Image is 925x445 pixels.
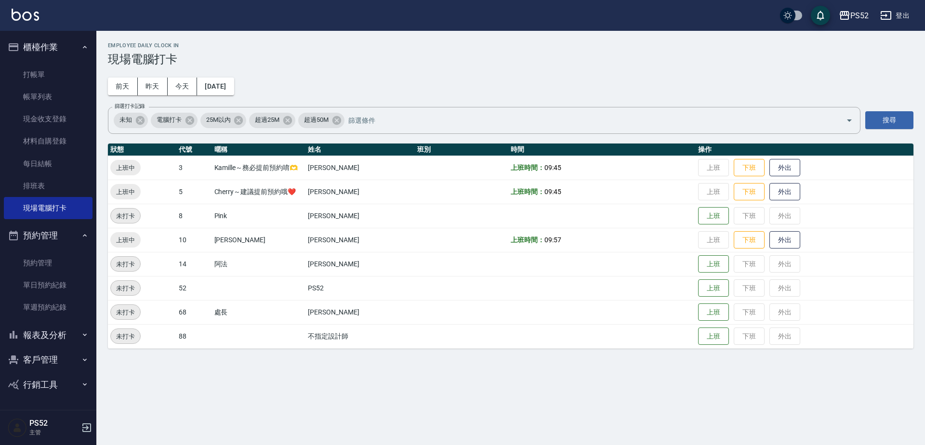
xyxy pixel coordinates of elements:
[4,323,92,348] button: 報表及分析
[811,6,830,25] button: save
[114,115,138,125] span: 未知
[212,144,306,156] th: 暱稱
[4,108,92,130] a: 現金收支登錄
[176,324,212,348] td: 88
[176,276,212,300] td: 52
[212,204,306,228] td: Pink
[865,111,913,129] button: 搜尋
[511,164,544,171] b: 上班時間：
[305,144,414,156] th: 姓名
[176,144,212,156] th: 代號
[176,204,212,228] td: 8
[511,236,544,244] b: 上班時間：
[249,113,295,128] div: 超過25M
[176,252,212,276] td: 14
[249,115,285,125] span: 超過25M
[114,113,148,128] div: 未知
[4,223,92,248] button: 預約管理
[698,327,729,345] button: 上班
[111,211,140,221] span: 未打卡
[29,419,79,428] h5: PS52
[176,228,212,252] td: 10
[305,324,414,348] td: 不指定設計師
[698,207,729,225] button: 上班
[850,10,869,22] div: PS52
[698,255,729,273] button: 上班
[138,78,168,95] button: 昨天
[111,259,140,269] span: 未打卡
[4,274,92,296] a: 單日預約紀錄
[200,115,237,125] span: 25M以內
[835,6,872,26] button: PS52
[769,159,800,177] button: 外出
[734,159,765,177] button: 下班
[842,113,857,128] button: Open
[29,428,79,437] p: 主管
[8,418,27,437] img: Person
[511,188,544,196] b: 上班時間：
[734,183,765,201] button: 下班
[698,303,729,321] button: 上班
[305,252,414,276] td: [PERSON_NAME]
[200,113,247,128] div: 25M以內
[4,252,92,274] a: 預約管理
[696,144,913,156] th: 操作
[544,236,561,244] span: 09:57
[151,115,187,125] span: 電腦打卡
[176,156,212,180] td: 3
[4,197,92,219] a: 現場電腦打卡
[544,164,561,171] span: 09:45
[769,231,800,249] button: 外出
[698,279,729,297] button: 上班
[876,7,913,25] button: 登出
[4,347,92,372] button: 客戶管理
[108,42,913,49] h2: Employee Daily Clock In
[305,204,414,228] td: [PERSON_NAME]
[111,307,140,317] span: 未打卡
[12,9,39,21] img: Logo
[4,64,92,86] a: 打帳單
[111,331,140,341] span: 未打卡
[305,156,414,180] td: [PERSON_NAME]
[212,228,306,252] td: [PERSON_NAME]
[4,372,92,397] button: 行銷工具
[108,78,138,95] button: 前天
[769,183,800,201] button: 外出
[305,276,414,300] td: PS52
[110,235,141,245] span: 上班中
[110,187,141,197] span: 上班中
[298,115,334,125] span: 超過50M
[346,112,829,129] input: 篩選條件
[212,300,306,324] td: 處長
[212,156,306,180] td: Kamille～務必提前預約唷🫶
[305,228,414,252] td: [PERSON_NAME]
[176,300,212,324] td: 68
[305,180,414,204] td: [PERSON_NAME]
[111,283,140,293] span: 未打卡
[4,175,92,197] a: 排班表
[151,113,198,128] div: 電腦打卡
[176,180,212,204] td: 5
[168,78,198,95] button: 今天
[544,188,561,196] span: 09:45
[4,296,92,318] a: 單週預約紀錄
[212,180,306,204] td: Cherry～建議提前預約哦❤️
[298,113,344,128] div: 超過50M
[4,35,92,60] button: 櫃檯作業
[305,300,414,324] td: [PERSON_NAME]
[108,52,913,66] h3: 現場電腦打卡
[734,231,765,249] button: 下班
[212,252,306,276] td: 阿法
[4,153,92,175] a: 每日結帳
[4,86,92,108] a: 帳單列表
[415,144,509,156] th: 班別
[110,163,141,173] span: 上班中
[115,103,145,110] label: 篩選打卡記錄
[508,144,696,156] th: 時間
[4,130,92,152] a: 材料自購登錄
[108,144,176,156] th: 狀態
[197,78,234,95] button: [DATE]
